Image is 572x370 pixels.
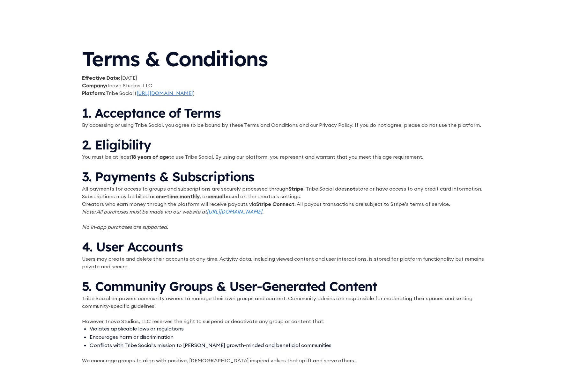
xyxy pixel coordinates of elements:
h3: 1. Acceptance of Terms [82,105,490,121]
em: Note: All purchases must be made via our website at [82,208,207,215]
h3: 3. Payments & Subscriptions [82,168,490,185]
strong: Platform: [82,90,106,96]
a: [URL][DOMAIN_NAME] [207,208,262,215]
strong: annual [207,193,224,200]
strong: not [347,185,355,192]
p: ‍ [82,270,490,278]
p: However, Inovo Studios, LLC reserves the right to suspend or deactivate any group or content that: [82,317,490,325]
strong: monthly [180,193,200,200]
em: . [262,208,264,215]
p: Tribe Social empowers community owners to manage their own groups and content. Community admins a... [82,294,490,310]
strong: Stripe Connect [256,201,294,207]
h3: 5. Community Groups & User-Generated Content [82,278,490,294]
p: ‍ [82,97,490,105]
p: You must be at least to use Tribe Social. By using our platform, you represent and warrant that y... [82,153,490,161]
li: Encourages harm or discrimination [90,333,490,340]
p: ‍ [82,161,490,168]
p: ‍ [82,231,490,238]
p: ‍ [82,310,490,317]
p: ‍ [82,215,490,223]
h3: 4. User Accounts [82,238,490,255]
strong: Effective Date: [82,75,121,81]
p: [DATE] Inovo Studios, LLC Tribe Social ( ) [82,74,490,97]
li: Violates applicable laws or regulations [90,325,490,332]
strong: 18 years of age [131,154,169,160]
strong: one-time [156,193,178,200]
p: ‍ [82,129,490,136]
a: [URL][DOMAIN_NAME] [137,90,193,96]
li: Conflicts with Tribe Social's mission to [PERSON_NAME] growth-minded and beneficial communities [90,342,490,349]
h1: Terms & Conditions [82,41,490,74]
p: All payments for access to groups and subscriptions are securely processed through . Tribe Social... [82,185,490,200]
p: By accessing or using Tribe Social, you agree to be bound by these Terms and Conditions and our P... [82,121,490,129]
h3: 2. Eligibility [82,136,490,153]
p: We encourage groups to align with positive, [DEMOGRAPHIC_DATA] inspired values that uplift and se... [82,357,490,364]
em: No in-app purchases are supported. [82,224,168,230]
p: ‍ [82,349,490,357]
strong: Stripe [288,185,303,192]
strong: Company: [82,82,108,89]
p: Users may create and delete their accounts at any time. Activity data, including viewed content a... [82,255,490,270]
p: Creators who earn money through the platform will receive payouts via . All payout transactions a... [82,200,490,208]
